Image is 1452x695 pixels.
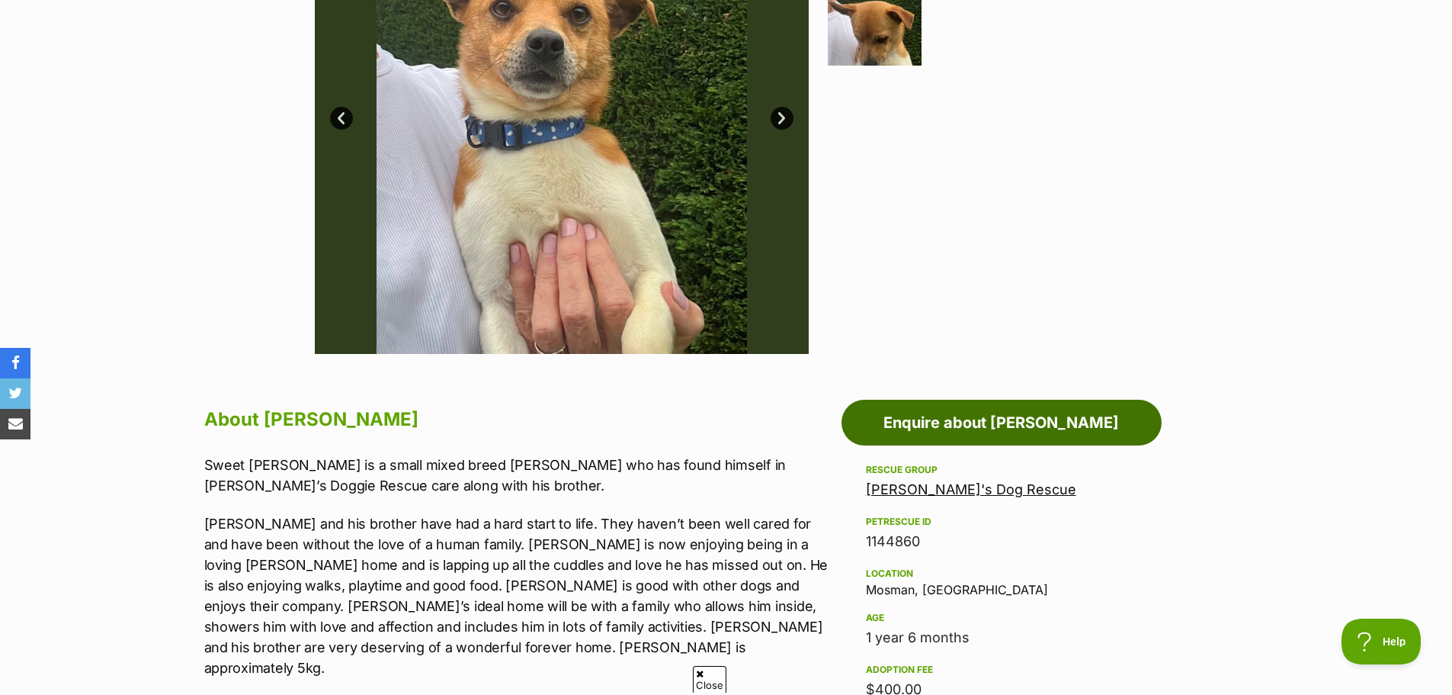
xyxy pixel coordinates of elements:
[866,464,1137,476] div: Rescue group
[841,400,1162,446] a: Enquire about [PERSON_NAME]
[1341,619,1422,664] iframe: Help Scout Beacon - Open
[866,568,1137,580] div: Location
[866,565,1137,597] div: Mosman, [GEOGRAPHIC_DATA]
[866,612,1137,624] div: Age
[866,627,1137,648] div: 1 year 6 months
[866,531,1137,552] div: 1144860
[204,455,834,496] p: Sweet [PERSON_NAME] is a small mixed breed [PERSON_NAME] who has found himself in [PERSON_NAME]’s...
[866,481,1076,497] a: [PERSON_NAME]'s Dog Rescue
[866,516,1137,528] div: PetRescue ID
[693,666,726,693] span: Close
[866,664,1137,676] div: Adoption fee
[330,107,353,130] a: Prev
[771,107,793,130] a: Next
[204,513,834,678] p: [PERSON_NAME] and his brother have had a hard start to life. They haven’t been well cared for and...
[204,403,834,436] h2: About [PERSON_NAME]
